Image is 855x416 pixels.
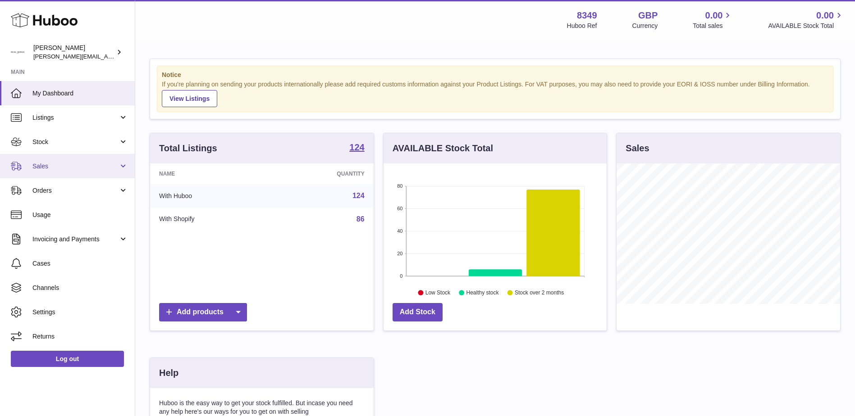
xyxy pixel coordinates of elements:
[638,9,658,22] strong: GBP
[32,138,119,146] span: Stock
[32,89,128,98] span: My Dashboard
[162,80,828,107] div: If you're planning on sending your products internationally please add required customs informati...
[32,211,128,219] span: Usage
[425,289,451,296] text: Low Stock
[357,215,365,223] a: 86
[32,235,119,244] span: Invoicing and Payments
[32,308,128,317] span: Settings
[11,351,124,367] a: Log out
[150,208,270,231] td: With Shopify
[32,162,119,171] span: Sales
[349,143,364,152] strong: 124
[397,183,402,189] text: 80
[11,45,24,59] img: katy.taghizadeh@michelgermain.com
[393,303,443,321] a: Add Stock
[162,90,217,107] a: View Listings
[33,53,181,60] span: [PERSON_NAME][EMAIL_ADDRESS][DOMAIN_NAME]
[32,113,119,122] span: Listings
[162,71,828,79] strong: Notice
[768,22,844,30] span: AVAILABLE Stock Total
[159,367,178,379] h3: Help
[150,163,270,184] th: Name
[352,192,365,199] a: 124
[32,259,128,268] span: Cases
[705,9,723,22] span: 0.00
[159,303,247,321] a: Add products
[33,44,114,61] div: [PERSON_NAME]
[397,251,402,256] text: 20
[150,184,270,208] td: With Huboo
[768,9,844,30] a: 0.00 AVAILABLE Stock Total
[577,9,597,22] strong: 8349
[632,22,658,30] div: Currency
[349,143,364,154] a: 124
[466,289,499,296] text: Healthy stock
[32,284,128,292] span: Channels
[816,9,834,22] span: 0.00
[32,186,119,195] span: Orders
[393,142,493,154] h3: AVAILABLE Stock Total
[159,142,217,154] h3: Total Listings
[400,273,402,279] text: 0
[693,22,733,30] span: Total sales
[626,142,649,154] h3: Sales
[159,399,365,416] p: Huboo is the easy way to get your stock fulfilled. But incase you need any help here's our ways f...
[32,332,128,341] span: Returns
[270,163,373,184] th: Quantity
[397,228,402,234] text: 40
[397,206,402,211] text: 60
[567,22,597,30] div: Huboo Ref
[693,9,733,30] a: 0.00 Total sales
[515,289,564,296] text: Stock over 2 months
